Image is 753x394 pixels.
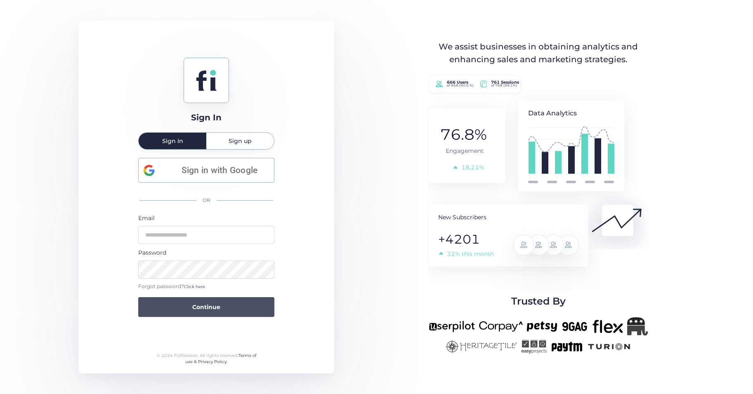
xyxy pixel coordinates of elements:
img: petsy-new.png [527,317,557,335]
img: heritagetile-new.png [445,340,517,354]
button: Continue [138,297,274,317]
tspan: 666 Users [446,80,468,85]
span: Sign in [162,138,183,144]
img: corpay-new.png [479,317,523,335]
tspan: 32% this month [447,250,494,258]
img: flex-new.png [592,317,623,335]
img: 9gag-new.png [561,317,588,335]
img: userpilot-new.png [429,317,475,335]
span: Sign up [229,138,252,144]
div: We assist businesses in obtaining analytics and enhancing sales and marketing strategies. [430,40,647,66]
span: Sign in with Google [170,164,269,177]
div: Forgot password? [138,283,274,291]
img: turion-new.png [587,340,632,354]
div: Sign In [191,111,222,124]
div: Email [138,213,274,223]
tspan: Engagement [446,147,484,155]
div: OR [138,192,274,209]
div: © 2024 FullSession. All rights reserved. [153,352,260,365]
tspan: Data Analytics [528,109,577,117]
div: Password [138,248,274,257]
tspan: +4201 [438,232,480,247]
img: easyprojects-new.png [521,340,547,354]
a: Terms of use & Privacy Policy. [185,353,256,365]
tspan: of 668 (90.0 %) [446,83,473,87]
span: Continue [192,303,220,312]
span: Click here [184,284,205,289]
img: Republicanlogo-bw.png [627,317,648,335]
span: Trusted By [511,293,566,309]
tspan: 76.8% [440,125,487,143]
img: paytm-new.png [551,340,583,354]
tspan: of 768 (99.1%) [491,83,517,87]
tspan: 761 Sessions [491,80,519,85]
tspan: 18,21% [461,163,484,171]
tspan: New Subscribers [438,213,486,220]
